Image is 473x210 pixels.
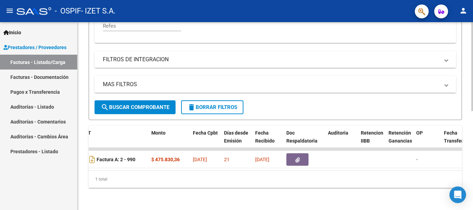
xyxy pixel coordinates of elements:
mat-icon: person [459,7,467,15]
span: [DATE] [193,157,207,162]
datatable-header-cell: Retencion IIBB [358,126,386,156]
button: Buscar Comprobante [95,100,176,114]
datatable-header-cell: Doc Respaldatoria [284,126,325,156]
datatable-header-cell: CPBT [76,126,149,156]
span: OP [416,130,423,136]
span: Retencion IIBB [361,130,383,144]
span: Borrar Filtros [187,104,237,110]
span: Monto [151,130,166,136]
span: Auditoria [328,130,348,136]
span: - OSPIF [55,3,81,19]
span: Prestadores / Proveedores [3,44,66,51]
span: Inicio [3,29,21,36]
span: Buscar Comprobante [101,104,169,110]
datatable-header-cell: Retención Ganancias [386,126,413,156]
mat-panel-title: MAS FILTROS [103,81,439,88]
mat-panel-title: FILTROS DE INTEGRACION [103,56,439,63]
span: Retención Ganancias [389,130,412,144]
datatable-header-cell: Fecha Cpbt [190,126,221,156]
mat-expansion-panel-header: FILTROS DE INTEGRACION [95,51,456,68]
mat-expansion-panel-header: MAS FILTROS [95,76,456,93]
span: - IZET S.A. [81,3,116,19]
i: Descargar documento [88,154,97,165]
span: 21 [224,157,230,162]
datatable-header-cell: OP [413,126,441,156]
mat-icon: search [101,103,109,111]
datatable-header-cell: Fecha Recibido [252,126,284,156]
div: 1 total [89,171,462,188]
mat-icon: delete [187,103,196,111]
span: Días desde Emisión [224,130,248,144]
datatable-header-cell: Días desde Emisión [221,126,252,156]
datatable-header-cell: Auditoria [325,126,358,156]
strong: $ 475.830,36 [151,157,180,162]
span: Fecha Transferido [444,130,470,144]
button: Borrar Filtros [181,100,243,114]
span: Doc Respaldatoria [286,130,318,144]
div: Open Intercom Messenger [449,186,466,203]
span: Fecha Cpbt [193,130,218,136]
span: [DATE] [255,157,269,162]
mat-icon: menu [6,7,14,15]
datatable-header-cell: Monto [149,126,190,156]
span: - [416,157,418,162]
strong: Factura A: 2 - 990 [97,157,135,162]
span: Fecha Recibido [255,130,275,144]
